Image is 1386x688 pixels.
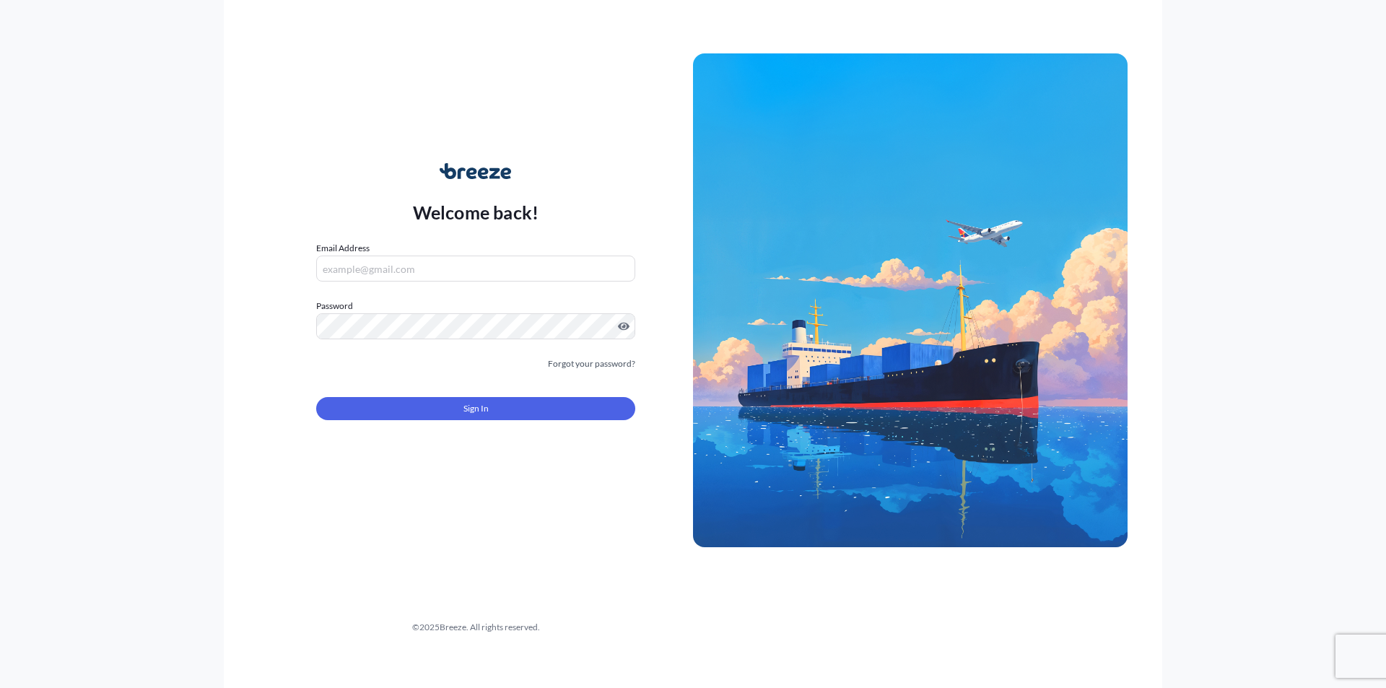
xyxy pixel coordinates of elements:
input: example@gmail.com [316,256,635,282]
p: Welcome back! [413,201,539,224]
a: Forgot your password? [548,357,635,371]
div: © 2025 Breeze. All rights reserved. [258,620,693,635]
span: Sign In [463,401,489,416]
label: Email Address [316,241,370,256]
button: Show password [618,321,629,332]
img: Ship illustration [693,53,1128,547]
label: Password [316,299,635,313]
button: Sign In [316,397,635,420]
